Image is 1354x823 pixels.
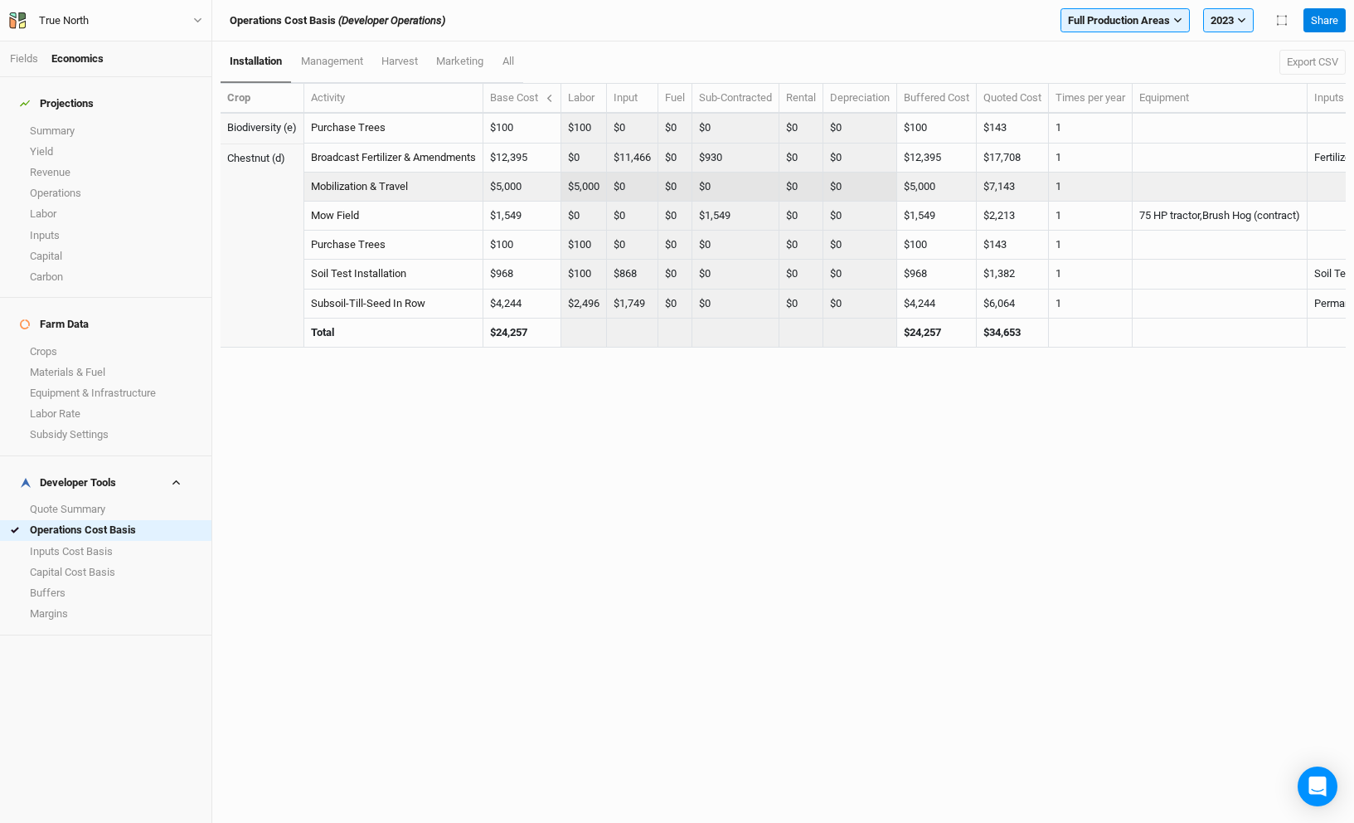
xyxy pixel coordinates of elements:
[897,260,977,289] td: $968
[823,173,897,202] td: $0
[779,114,823,143] td: $0
[311,297,425,309] a: Subsoil-Till-Seed In Row
[897,84,977,114] th: Buffered Cost
[561,173,607,202] td: $5,000
[607,144,658,173] td: $11,466
[39,12,89,29] div: True North
[658,84,692,114] th: Fuel
[977,231,1049,260] td: $143
[502,55,514,67] span: All
[779,260,823,289] td: $0
[658,260,692,289] td: $0
[304,84,483,114] th: Activity
[561,202,607,231] td: $0
[977,114,1049,143] td: $143
[658,144,692,173] td: $0
[658,114,692,143] td: $0
[483,144,561,173] td: $12,395
[823,260,897,289] td: $0
[977,260,1049,289] td: $1,382
[490,90,554,105] div: Base Cost
[311,326,334,338] strong: Total
[490,326,527,338] strong: $24,257
[897,173,977,202] td: $5,000
[897,290,977,319] td: $4,244
[311,209,359,222] a: Mow Field
[561,84,607,114] th: Labor
[658,231,692,260] td: $0
[779,173,823,202] td: $0
[1060,8,1190,33] button: Full Production Areas
[1068,12,1170,29] span: Full Production Areas
[977,144,1049,173] td: $17,708
[311,121,386,134] a: Purchase Trees
[823,144,897,173] td: $0
[823,231,897,260] td: $0
[1133,84,1308,114] th: Equipment
[607,202,658,231] td: $0
[1049,202,1133,231] td: 1
[977,173,1049,202] td: $7,143
[483,290,561,319] td: $4,244
[51,51,104,66] div: Economics
[823,84,897,114] th: Depreciation
[1049,231,1133,260] td: 1
[658,290,692,319] td: $0
[977,290,1049,319] td: $6,064
[658,202,692,231] td: $0
[1049,290,1133,319] td: 1
[897,231,977,260] td: $100
[977,202,1049,231] td: $2,213
[1203,8,1254,33] button: 2023
[545,90,554,105] button: Hide breakdown
[561,231,607,260] td: $100
[230,55,282,67] span: installation
[561,114,607,143] td: $100
[1298,767,1337,806] div: Open Intercom Messenger
[311,151,476,163] a: Broadcast Fertilizer & Amendments
[561,144,607,173] td: $0
[1049,173,1133,202] td: 1
[692,144,779,173] td: $930
[10,466,201,499] h4: Developer Tools
[20,476,116,489] div: Developer Tools
[897,144,977,173] td: $12,395
[1133,202,1308,231] td: 75 HP tractor,Brush Hog (contract)
[607,173,658,202] td: $0
[692,231,779,260] td: $0
[483,231,561,260] td: $100
[823,114,897,143] td: $0
[436,55,483,67] span: marketing
[1049,260,1133,289] td: 1
[1049,114,1133,143] td: 1
[311,180,408,192] a: Mobilization & Travel
[692,84,779,114] th: Sub-Contracted
[8,12,203,30] button: True North
[338,14,445,27] i: (Developer Operations)
[692,202,779,231] td: $1,549
[904,326,941,338] strong: $24,257
[561,290,607,319] td: $2,496
[607,114,658,143] td: $0
[692,260,779,289] td: $0
[692,173,779,202] td: $0
[10,52,38,65] a: Fields
[483,173,561,202] td: $5,000
[230,14,445,27] h3: Operations Cost Basis
[779,231,823,260] td: $0
[823,202,897,231] td: $0
[692,114,779,143] td: $0
[311,267,406,280] a: Soil Test Installation
[221,84,304,114] th: Crop
[381,55,418,67] span: harvest
[301,55,363,67] span: management
[779,290,823,319] td: $0
[983,326,1021,338] strong: $34,653
[607,290,658,319] td: $1,749
[483,202,561,231] td: $1,549
[221,144,304,173] td: Chestnut (d)
[823,290,897,319] td: $0
[1049,84,1133,114] th: Times per year
[607,84,658,114] th: Input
